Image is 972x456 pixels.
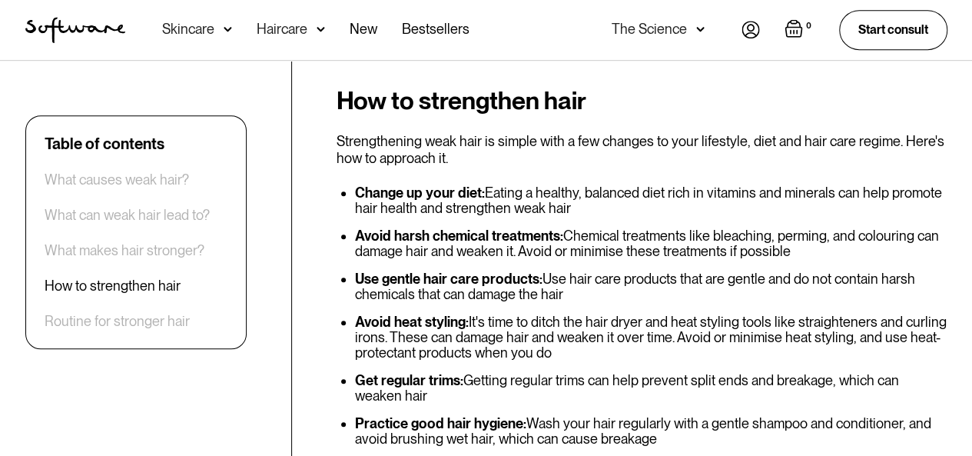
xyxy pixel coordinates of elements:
[45,313,190,330] a: Routine for stronger hair
[337,133,947,166] p: Strengthening weak hair is simple with a few changes to your lifestyle, diet and hair care regime...
[224,22,232,37] img: arrow down
[162,22,214,37] div: Skincare
[45,278,181,295] a: How to strengthen hair
[355,271,947,302] li: Use hair care products that are gentle and do not contain harsh chemicals that can damage the hair
[355,271,542,287] strong: Use gentle hair care products:
[25,17,125,43] img: Software Logo
[317,22,325,37] img: arrow down
[612,22,687,37] div: The Science
[355,415,526,431] strong: Practice good hair hygiene:
[45,135,164,153] div: Table of contents
[45,242,204,259] a: What makes hair stronger?
[355,314,469,330] strong: Avoid heat styling:
[337,87,947,115] h2: How to strengthen hair
[355,416,947,447] li: Wash your hair regularly with a gentle shampoo and conditioner, and avoid brushing wet hair, whic...
[355,372,463,388] strong: Get regular trims:
[355,315,947,361] li: It's time to ditch the hair dryer and heat styling tools like straighteners and curling irons. Th...
[257,22,307,37] div: Haircare
[45,171,189,188] a: What causes weak hair?
[785,19,814,41] a: Open empty cart
[355,373,947,404] li: Getting regular trims can help prevent split ends and breakage, which can weaken hair
[696,22,705,37] img: arrow down
[355,185,485,201] strong: Change up your diet:
[355,228,563,244] strong: Avoid harsh chemical treatments:
[803,19,814,33] div: 0
[355,228,947,259] li: Chemical treatments like bleaching, perming, and colouring can damage hair and weaken it. Avoid o...
[25,17,125,43] a: home
[839,10,947,49] a: Start consult
[355,185,947,216] li: Eating a healthy, balanced diet rich in vitamins and minerals can help promote hair health and st...
[45,207,210,224] a: What can weak hair lead to?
